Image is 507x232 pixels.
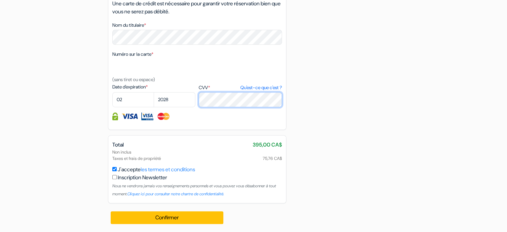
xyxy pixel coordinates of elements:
label: Inscription Newsletter [118,174,167,182]
a: Cliquez ici pour consulter notre chartre de confidentialité. [127,191,224,197]
a: les termes et conditions [141,166,195,173]
img: Master Card [157,112,170,120]
small: (sans tiret ou espace) [112,76,155,82]
label: CVV [199,84,282,91]
small: Nous ne vendrons jamais vos renseignements personnels et vous pouvez vous désabonner à tout moment. [112,183,276,197]
label: Date d'expiration [112,83,195,90]
img: Visa Electron [141,112,153,120]
label: Nom du titulaire [112,22,146,29]
div: Non inclus Taxes et frais de propriété [112,149,282,162]
img: Information de carte de crédit entièrement encryptée et sécurisée [112,112,118,120]
label: Numéro sur la carte [112,51,153,58]
span: 395,00 CA$ [253,141,282,149]
a: Qu'est-ce que c'est ? [240,84,282,91]
span: 75,76 CA$ [263,155,282,162]
img: Visa [121,112,138,120]
span: Total [112,141,124,148]
label: J'accepte [118,166,195,174]
button: Confirmer [111,211,224,224]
